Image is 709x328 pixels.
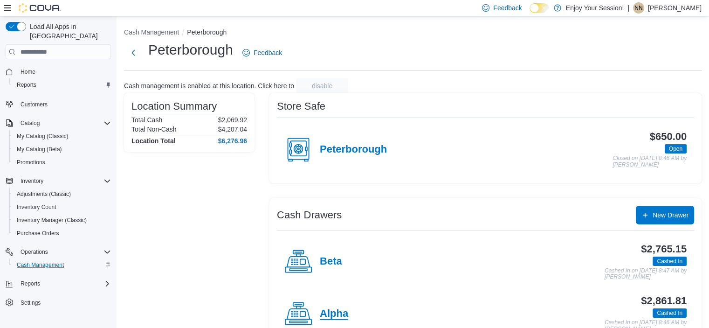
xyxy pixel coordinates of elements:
span: Open [665,144,687,154]
button: Reports [9,78,115,91]
a: Cash Management [13,259,68,271]
span: Adjustments (Classic) [13,188,111,200]
a: Adjustments (Classic) [13,188,75,200]
span: Inventory Count [17,203,56,211]
span: Home [21,68,35,76]
button: Catalog [17,118,43,129]
p: Cashed In on [DATE] 8:47 AM by [PERSON_NAME] [605,268,687,280]
span: Customers [17,98,111,110]
a: Purchase Orders [13,228,63,239]
button: New Drawer [636,206,694,224]
p: | [627,2,629,14]
a: Inventory Count [13,202,60,213]
button: Customers [2,97,115,111]
span: Purchase Orders [13,228,111,239]
h3: $2,765.15 [641,244,687,255]
span: Open [669,145,682,153]
button: Operations [17,246,52,258]
button: Promotions [9,156,115,169]
span: Purchase Orders [17,230,59,237]
button: Reports [17,278,44,289]
span: Settings [17,297,111,308]
span: Promotions [17,159,45,166]
span: Cashed In [657,309,682,317]
button: My Catalog (Beta) [9,143,115,156]
span: NN [634,2,642,14]
button: Next [124,43,143,62]
button: Reports [2,277,115,290]
p: $4,207.04 [218,126,247,133]
h3: $650.00 [650,131,687,142]
h3: $2,861.81 [641,295,687,307]
button: Home [2,65,115,78]
button: Inventory Manager (Classic) [9,214,115,227]
button: Cash Management [9,258,115,272]
h4: Beta [320,256,342,268]
span: Operations [17,246,111,258]
a: Promotions [13,157,49,168]
div: Nijil Narayanan [633,2,644,14]
span: Cash Management [13,259,111,271]
span: disable [312,81,332,91]
span: My Catalog (Classic) [17,133,69,140]
h1: Peterborough [148,41,233,59]
span: Catalog [21,119,40,127]
h4: $6,276.96 [218,137,247,145]
a: Home [17,66,39,77]
button: disable [296,78,348,93]
button: My Catalog (Classic) [9,130,115,143]
nav: An example of EuiBreadcrumbs [124,28,702,39]
h4: Location Total [131,137,176,145]
h4: Alpha [320,308,348,320]
a: My Catalog (Classic) [13,131,72,142]
span: Feedback [254,48,282,57]
span: Settings [21,299,41,307]
a: Settings [17,297,44,308]
span: Customers [21,101,48,108]
button: Inventory [2,174,115,188]
a: Customers [17,99,51,110]
span: Load All Apps in [GEOGRAPHIC_DATA] [26,22,111,41]
img: Cova [19,3,61,13]
span: Reports [17,81,36,89]
span: Promotions [13,157,111,168]
span: Operations [21,248,48,256]
span: My Catalog (Classic) [13,131,111,142]
span: My Catalog (Beta) [17,146,62,153]
span: My Catalog (Beta) [13,144,111,155]
p: Closed on [DATE] 8:46 AM by [PERSON_NAME] [613,155,687,168]
span: New Drawer [653,210,688,220]
a: Reports [13,79,40,91]
h3: Location Summary [131,101,217,112]
span: Inventory Manager (Classic) [13,215,111,226]
button: Operations [2,245,115,258]
span: Home [17,66,111,77]
span: Inventory Manager (Classic) [17,216,87,224]
button: Purchase Orders [9,227,115,240]
span: Cashed In [657,257,682,265]
span: Inventory [21,177,43,185]
span: Cashed In [653,308,687,318]
p: Cash management is enabled at this location. Click here to [124,82,294,90]
span: Cashed In [653,257,687,266]
button: Inventory [17,175,47,187]
button: Settings [2,296,115,309]
span: Inventory Count [13,202,111,213]
span: Adjustments (Classic) [17,190,71,198]
span: Reports [17,278,111,289]
button: Adjustments (Classic) [9,188,115,201]
span: Catalog [17,118,111,129]
span: Reports [13,79,111,91]
h6: Total Cash [131,116,162,124]
button: Catalog [2,117,115,130]
button: Peterborough [187,28,227,36]
button: Cash Management [124,28,179,36]
h6: Total Non-Cash [131,126,177,133]
a: My Catalog (Beta) [13,144,66,155]
button: Inventory Count [9,201,115,214]
input: Dark Mode [530,3,549,13]
p: $2,069.92 [218,116,247,124]
span: Feedback [493,3,522,13]
a: Feedback [239,43,286,62]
